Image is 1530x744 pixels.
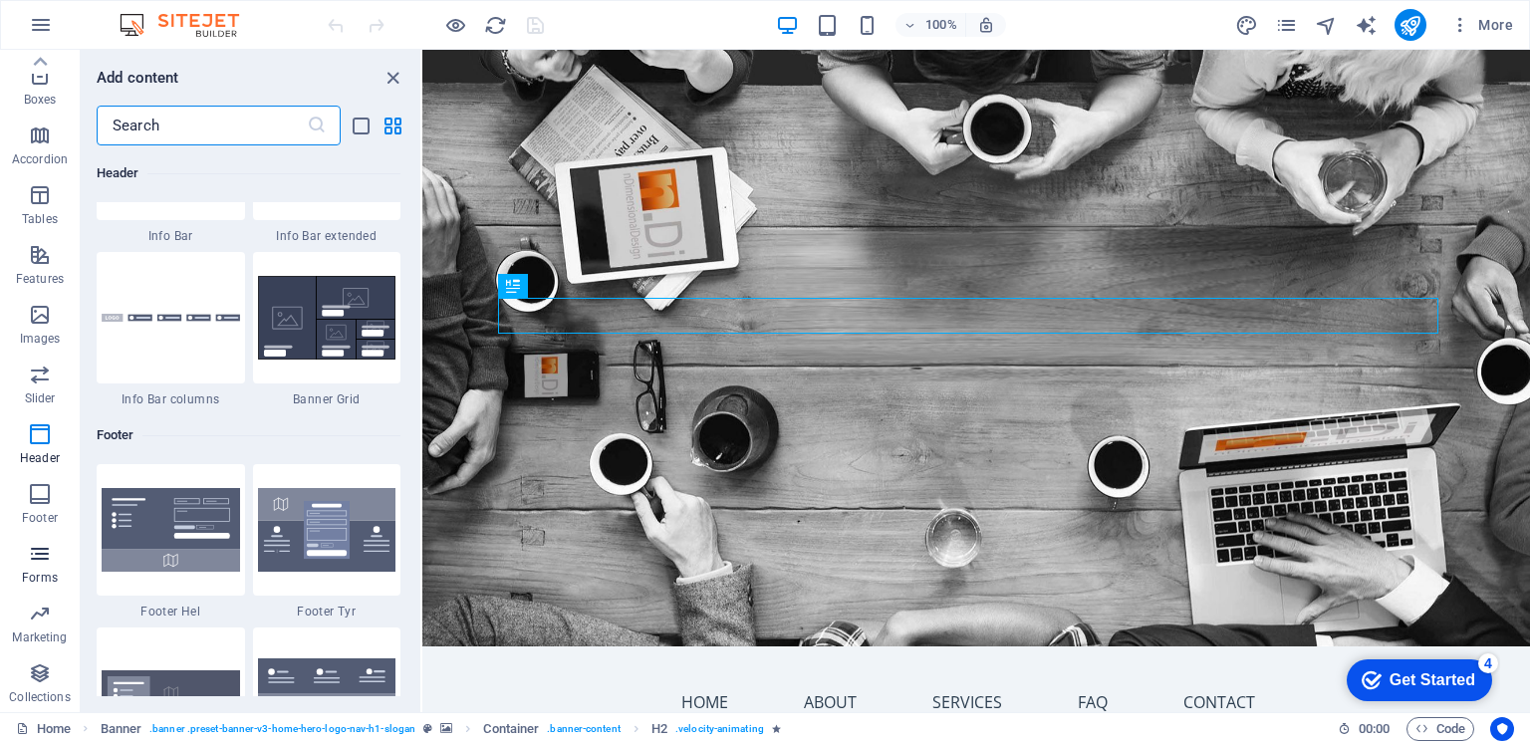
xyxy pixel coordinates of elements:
[1315,14,1338,37] i: Navigator
[1355,13,1379,37] button: text_generator
[97,106,307,145] input: Search
[483,13,507,37] button: reload
[12,151,68,167] p: Accordion
[22,570,58,586] p: Forms
[349,114,373,137] button: list-view
[97,604,245,620] span: Footer Hel
[381,114,404,137] button: grid-view
[253,464,401,620] div: Footer Tyr
[102,488,240,572] img: footer-hel.svg
[25,390,56,406] p: Slider
[258,488,396,572] img: footer-tyr.svg
[925,13,957,37] h6: 100%
[977,16,995,34] i: On resize automatically adjust zoom level to fit chosen device.
[772,723,781,734] i: Element contains an animation
[258,658,396,728] img: footer-heimdall-aligned.svg
[1490,717,1514,741] button: Usercentrics
[20,331,61,347] p: Images
[1450,15,1513,35] span: More
[1355,14,1378,37] i: AI Writer
[381,66,404,90] button: close panel
[1235,13,1259,37] button: design
[547,717,620,741] span: . banner-content
[253,391,401,407] span: Banner Grid
[1315,13,1339,37] button: navigator
[115,13,264,37] img: Editor Logo
[9,689,70,705] p: Collections
[12,629,67,645] p: Marketing
[97,423,400,447] h6: Footer
[97,464,245,620] div: Footer Hel
[253,252,401,407] div: Banner Grid
[24,92,57,108] p: Boxes
[1415,717,1465,741] span: Code
[149,717,415,741] span: . banner .preset-banner-v3-home-hero-logo-nav-h1-slogan
[16,271,64,287] p: Features
[97,391,245,407] span: Info Bar columns
[147,4,167,24] div: 4
[1275,13,1299,37] button: pages
[101,717,142,741] span: Click to select. Double-click to edit
[1275,14,1298,37] i: Pages (Ctrl+Alt+S)
[1338,717,1391,741] h6: Session time
[102,314,240,323] img: info-bar-columns.svg
[443,13,467,37] button: Click here to leave preview mode and continue editing
[101,717,781,741] nav: breadcrumb
[1235,14,1258,37] i: Design (Ctrl+Alt+Y)
[20,450,60,466] p: Header
[258,276,396,360] img: banner.grid.svg
[22,211,58,227] p: Tables
[440,723,452,734] i: This element contains a background
[97,228,245,244] span: Info Bar
[97,252,245,407] div: Info Bar columns
[895,13,966,37] button: 100%
[1373,721,1376,736] span: :
[16,10,161,52] div: Get Started 4 items remaining, 20% complete
[1399,14,1421,37] i: Publish
[484,14,507,37] i: Reload page
[97,161,400,185] h6: Header
[59,22,144,40] div: Get Started
[102,670,240,715] img: footer-norni.svg
[483,717,539,741] span: Click to select. Double-click to edit
[97,66,179,90] h6: Add content
[253,228,401,244] span: Info Bar extended
[1395,9,1426,41] button: publish
[22,510,58,526] p: Footer
[1359,717,1390,741] span: 00 00
[16,717,71,741] a: Click to cancel selection. Double-click to open Pages
[253,604,401,620] span: Footer Tyr
[1442,9,1521,41] button: More
[675,717,764,741] span: . velocity-animating
[423,723,432,734] i: This element is a customizable preset
[1406,717,1474,741] button: Code
[651,717,667,741] span: Click to select. Double-click to edit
